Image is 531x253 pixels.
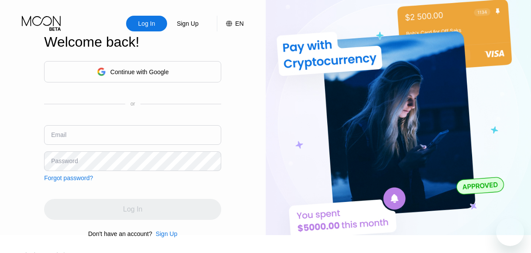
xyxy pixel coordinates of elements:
iframe: Кнопка запуска окна обмена сообщениями [496,218,524,246]
div: Email [51,131,66,138]
div: EN [235,20,243,27]
div: Sign Up [167,16,208,31]
div: Log In [137,19,156,28]
div: Don't have an account? [88,230,152,237]
div: Sign Up [156,230,178,237]
div: Forgot password? [44,174,93,181]
div: Welcome back! [44,34,221,50]
div: or [130,101,135,107]
div: Continue with Google [44,61,221,82]
div: Sign Up [176,19,199,28]
div: Password [51,157,78,164]
div: Sign Up [152,230,178,237]
div: Continue with Google [110,68,169,75]
div: Log In [126,16,167,31]
div: EN [217,16,243,31]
